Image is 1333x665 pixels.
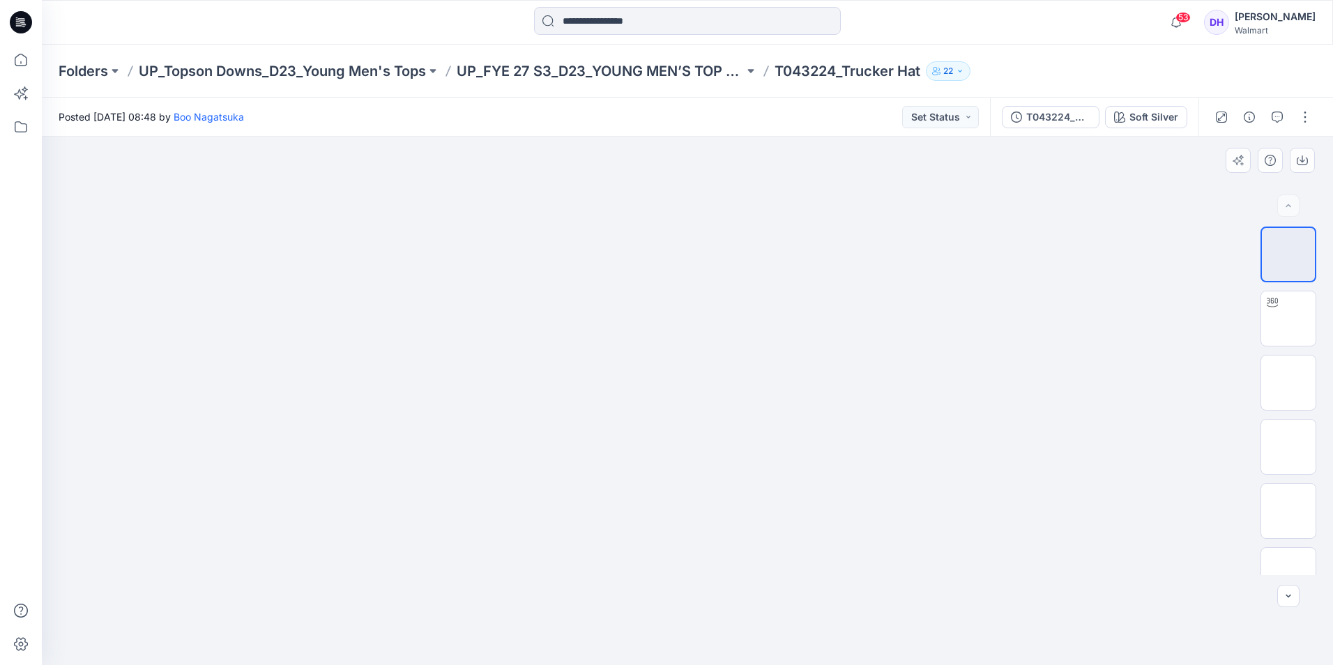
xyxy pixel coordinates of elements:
[1204,10,1229,35] div: DH
[59,109,244,124] span: Posted [DATE] 08:48 by
[775,61,920,81] p: T043224_Trucker Hat
[1238,106,1260,128] button: Details
[926,61,970,81] button: 22
[59,61,108,81] a: Folders
[1105,106,1187,128] button: Soft Silver
[1129,109,1178,125] div: Soft Silver
[943,63,953,79] p: 22
[139,61,426,81] a: UP_Topson Downs_D23_Young Men's Tops
[1026,109,1090,125] div: T043224_ADM SC_Trucker Hat
[1002,106,1099,128] button: T043224_ADM SC_Trucker Hat
[1175,12,1191,23] span: 53
[1235,25,1316,36] div: Walmart
[174,111,244,123] a: Boo Nagatsuka
[1235,8,1316,25] div: [PERSON_NAME]
[457,61,744,81] a: UP_FYE 27 S3_D23_YOUNG MEN’S TOP TOPSON DOWNS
